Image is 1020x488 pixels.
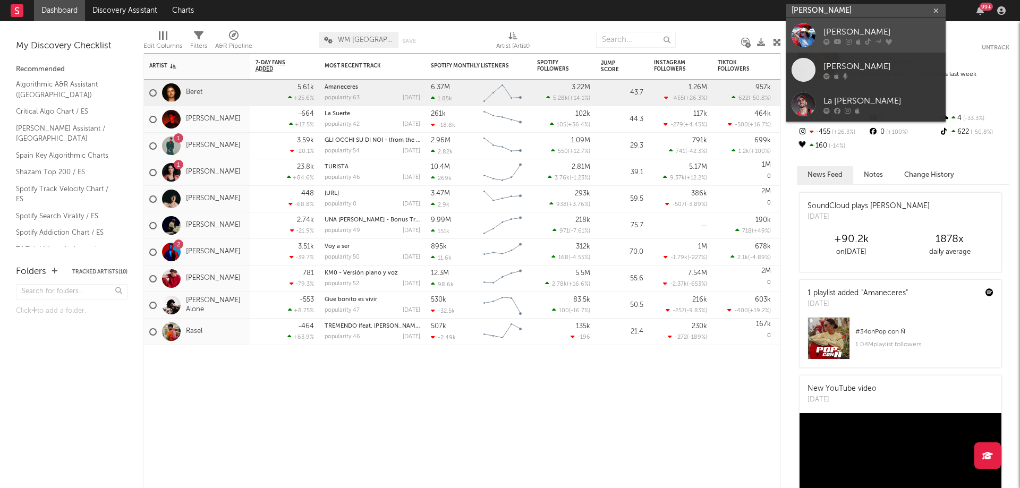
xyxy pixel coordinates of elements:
[431,323,446,330] div: 507k
[570,255,589,261] span: -4.55 %
[698,243,707,250] div: 1M
[751,149,769,155] span: +100 %
[537,59,574,72] div: Spotify Followers
[431,254,452,261] div: 11.6k
[143,27,182,57] div: Edit Columns
[894,166,965,184] button: Change History
[16,183,117,205] a: Spotify Track Velocity Chart / ES
[403,95,420,101] div: [DATE]
[186,274,241,283] a: [PERSON_NAME]
[479,266,526,292] svg: Chart title
[885,130,908,135] span: +100 %
[325,84,358,90] a: Amaneceres
[800,317,1001,367] a: #34onPop con Ñ1.04Mplaylist followers
[287,174,314,181] div: +84.6 %
[431,95,452,102] div: 1.85k
[692,323,707,330] div: 230k
[479,106,526,133] svg: Chart title
[855,326,993,338] div: # 34 on Pop con Ñ
[16,244,117,266] a: TikTok Videos Assistant / [GEOGRAPHIC_DATA]
[633,61,643,72] button: Filter by Jump Score
[16,40,127,53] div: My Discovery Checklist
[431,270,449,277] div: 12.3M
[338,37,393,44] span: WM [GEOGRAPHIC_DATA] Roster 2023
[685,122,705,128] span: +4.45 %
[663,174,707,181] div: ( )
[325,63,404,69] div: Most Recent Track
[572,84,590,91] div: 3.22M
[16,63,127,76] div: Recommended
[797,139,868,153] div: 160
[403,254,420,260] div: [DATE]
[479,133,526,159] svg: Chart title
[431,334,456,341] div: -2.49k
[431,228,449,235] div: 151k
[601,193,643,206] div: 59.5
[553,96,568,101] span: 5.28k
[671,96,684,101] span: -455
[325,84,420,90] div: Amaneceres
[431,122,455,129] div: -18.8k
[685,96,705,101] span: +26.3 %
[939,125,1009,139] div: 622
[754,110,771,117] div: 464k
[301,190,314,197] div: 448
[325,95,360,101] div: popularity: 63
[601,166,643,179] div: 39.1
[688,270,707,277] div: 7.54M
[325,323,422,329] a: TREMENDO (feat. [PERSON_NAME])
[982,42,1009,53] button: Untrack
[754,137,771,144] div: 699k
[969,130,993,135] span: -50.8 %
[545,280,590,287] div: ( )
[431,307,455,314] div: -32.5k
[550,121,590,128] div: ( )
[16,305,127,318] div: Click to add a folder.
[479,159,526,186] svg: Chart title
[666,307,707,314] div: ( )
[289,121,314,128] div: +17.5 %
[557,122,566,128] span: 105
[325,148,360,154] div: popularity: 54
[807,299,908,310] div: [DATE]
[571,175,589,181] span: -1.23 %
[325,164,348,170] a: TURISTA
[688,281,705,287] span: -653 %
[673,308,685,314] span: -257
[403,334,420,340] div: [DATE]
[571,137,590,144] div: 1.09M
[479,212,526,239] svg: Chart title
[718,266,771,292] div: 0
[559,228,569,234] span: 971
[288,95,314,101] div: +25.6 %
[580,61,590,71] button: Filter by Spotify Followers
[16,106,117,117] a: Critical Algo Chart / ES
[691,190,707,197] div: 386k
[786,18,946,53] a: [PERSON_NAME]
[298,110,314,117] div: -664
[149,63,229,69] div: Artist
[601,246,643,259] div: 70.0
[575,190,590,197] div: 293k
[802,246,900,259] div: on [DATE]
[403,281,420,287] div: [DATE]
[403,201,420,207] div: [DATE]
[431,190,450,197] div: 3.47M
[670,281,687,287] span: -2.37k
[755,243,771,250] div: 678k
[727,307,771,314] div: ( )
[298,243,314,250] div: 3.51k
[807,201,930,212] div: SoundCloud plays [PERSON_NAME]
[290,227,314,234] div: -21.9 %
[558,149,568,155] span: 550
[298,323,314,330] div: -464
[750,308,769,314] span: +19.2 %
[496,27,530,57] div: Artist (Artist)
[750,122,769,128] span: +16.7 %
[403,228,420,234] div: [DATE]
[718,186,771,212] div: 0
[786,4,946,18] input: Search for artists
[693,110,707,117] div: 117k
[575,110,590,117] div: 102k
[234,61,245,71] button: Filter by Artist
